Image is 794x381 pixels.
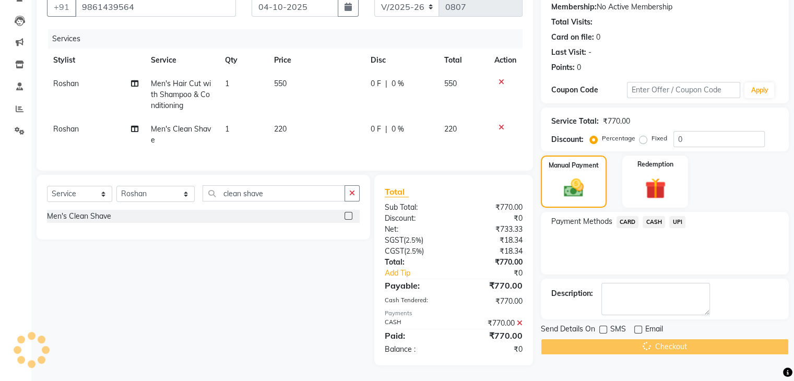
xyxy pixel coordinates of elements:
div: CASH [377,318,454,329]
span: 1 [225,124,229,134]
div: ₹733.33 [454,224,530,235]
span: SMS [610,324,626,337]
span: 550 [274,79,287,88]
span: 2.5% [406,247,422,255]
div: ₹770.00 [454,318,530,329]
div: ₹18.34 [454,235,530,246]
div: ( ) [377,246,454,257]
div: Coupon Code [551,85,627,96]
span: Men's Clean Shave [151,124,211,145]
th: Price [268,49,364,72]
span: 0 % [392,124,404,135]
span: Total [385,186,409,197]
label: Fixed [651,134,667,143]
span: 220 [274,124,287,134]
div: Net: [377,224,454,235]
span: 220 [444,124,457,134]
label: Manual Payment [549,161,599,170]
input: Enter Offer / Coupon Code [627,82,741,98]
span: 0 F [371,78,381,89]
div: - [588,47,591,58]
th: Action [488,49,523,72]
div: ₹770.00 [454,296,530,307]
div: Men's Clean Shave [47,211,111,222]
th: Disc [364,49,438,72]
div: Cash Tendered: [377,296,454,307]
div: Discount: [377,213,454,224]
button: Apply [744,82,774,98]
div: ₹770.00 [454,279,530,292]
span: Roshan [53,124,79,134]
div: Balance : [377,344,454,355]
label: Percentage [602,134,635,143]
div: ₹770.00 [454,257,530,268]
span: CGST [385,246,404,256]
span: | [385,78,387,89]
div: ( ) [377,235,454,246]
div: ₹18.34 [454,246,530,257]
div: Sub Total: [377,202,454,213]
div: ₹770.00 [454,329,530,342]
span: Email [645,324,663,337]
span: 550 [444,79,457,88]
div: ₹0 [454,344,530,355]
div: Discount: [551,134,584,145]
input: Search or Scan [203,185,345,201]
th: Service [145,49,219,72]
a: Add Tip [377,268,466,279]
div: ₹770.00 [603,116,630,127]
img: _cash.svg [558,176,590,199]
div: Last Visit: [551,47,586,58]
div: Membership: [551,2,597,13]
span: 0 % [392,78,404,89]
div: ₹0 [454,213,530,224]
div: ₹0 [466,268,530,279]
span: SGST [385,235,404,245]
div: ₹770.00 [454,202,530,213]
div: No Active Membership [551,2,778,13]
span: CASH [643,216,665,228]
div: Payments [385,309,523,318]
div: Services [48,29,530,49]
th: Total [438,49,488,72]
label: Redemption [637,160,673,169]
span: Payment Methods [551,216,612,227]
div: Payable: [377,279,454,292]
span: Men's Hair Cut with Shampoo & Conditioning [151,79,211,110]
div: Points: [551,62,575,73]
div: Service Total: [551,116,599,127]
div: 0 [577,62,581,73]
div: 0 [596,32,600,43]
span: 2.5% [406,236,421,244]
span: CARD [617,216,639,228]
div: Description: [551,288,593,299]
th: Stylist [47,49,145,72]
span: Send Details On [541,324,595,337]
div: Total: [377,257,454,268]
span: 0 F [371,124,381,135]
th: Qty [219,49,268,72]
div: Card on file: [551,32,594,43]
img: _gift.svg [638,175,672,201]
span: | [385,124,387,135]
span: 1 [225,79,229,88]
span: Roshan [53,79,79,88]
span: UPI [669,216,685,228]
div: Paid: [377,329,454,342]
div: Total Visits: [551,17,592,28]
